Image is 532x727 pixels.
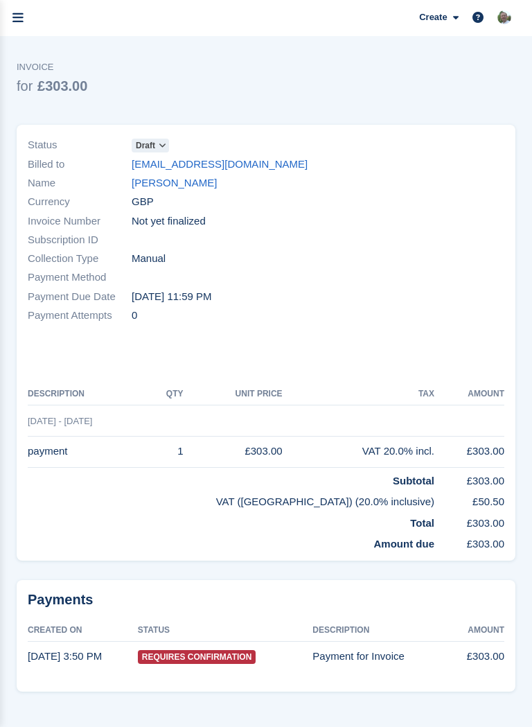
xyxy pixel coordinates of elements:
span: Not yet finalized [132,213,206,229]
h2: Payments [28,591,504,608]
span: Payment Method [28,270,132,286]
td: £50.50 [434,489,504,510]
span: Subscription ID [28,232,132,248]
div: VAT 20.0% incl. [283,444,434,459]
td: 1 [148,436,184,467]
th: Status [138,620,312,642]
th: Description [28,383,148,405]
th: Amount [449,620,504,642]
th: Unit Price [184,383,283,405]
span: Billed to [28,157,132,173]
td: Payment for Invoice [312,641,448,672]
span: Draft [136,139,155,152]
span: £303.00 [37,78,87,94]
span: Requires Confirmation [138,650,256,664]
td: £303.00 [434,510,504,532]
span: Invoice Number [28,213,132,229]
span: GBP [132,194,154,210]
a: [PERSON_NAME] [132,175,217,191]
a: Draft [132,137,169,153]
span: 0 [132,308,137,324]
th: Tax [283,383,434,405]
td: payment [28,436,148,467]
th: Description [312,620,448,642]
span: Create [419,10,447,24]
th: Amount [434,383,504,405]
span: Payment Due Date [28,289,132,305]
td: VAT ([GEOGRAPHIC_DATA]) (20.0% inclusive) [28,489,434,510]
td: £303.00 [184,436,283,467]
a: [EMAIL_ADDRESS][DOMAIN_NAME] [132,157,308,173]
td: £303.00 [449,641,504,672]
td: £303.00 [434,467,504,489]
img: Peter Moxon [497,10,511,24]
td: £303.00 [434,531,504,552]
span: [DATE] - [DATE] [28,416,92,426]
span: Invoice [17,60,87,74]
strong: Amount due [374,538,435,550]
th: QTY [148,383,184,405]
span: for [17,78,33,94]
span: Payment Attempts [28,308,132,324]
time: 2025-08-28 14:50:01 UTC [28,650,102,662]
span: Status [28,137,132,153]
span: Collection Type [28,251,132,267]
span: Currency [28,194,132,210]
strong: Subtotal [393,475,434,487]
th: Created On [28,620,138,642]
span: Name [28,175,132,191]
time: 2025-08-28 22:59:59 UTC [132,289,212,305]
strong: Total [410,517,434,529]
span: Manual [132,251,166,267]
td: £303.00 [434,436,504,467]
